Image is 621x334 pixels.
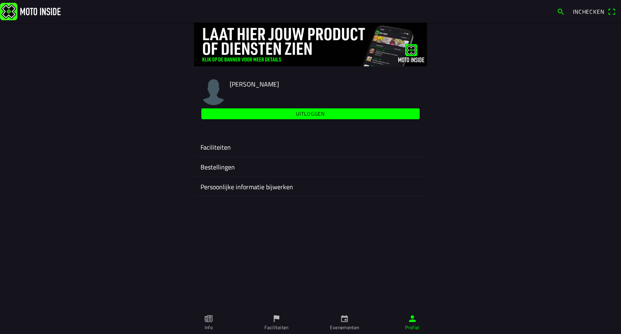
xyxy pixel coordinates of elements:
[272,314,281,323] ion-icon: flag
[230,79,279,89] span: [PERSON_NAME]
[264,324,288,331] ion-label: Faciliteiten
[405,324,420,331] ion-label: Profiel
[569,4,619,18] a: Incheckenqr scanner
[194,23,427,66] img: 4Lg0uCZZgYSq9MW2zyHRs12dBiEH1AZVHKMOLPl0.jpg
[204,314,213,323] ion-icon: paper
[340,314,349,323] ion-icon: calendar
[201,162,420,172] ion-label: Bestellingen
[201,142,420,152] ion-label: Faciliteiten
[553,4,569,18] a: search
[205,324,213,331] ion-label: Info
[408,314,417,323] ion-icon: person
[201,182,420,192] ion-label: Persoonlijke informatie bijwerken
[201,79,226,105] img: moto-inside-avatar.png
[201,108,420,119] ion-button: Uitloggen
[573,7,604,16] span: Inchecken
[330,324,359,331] ion-label: Evenementen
